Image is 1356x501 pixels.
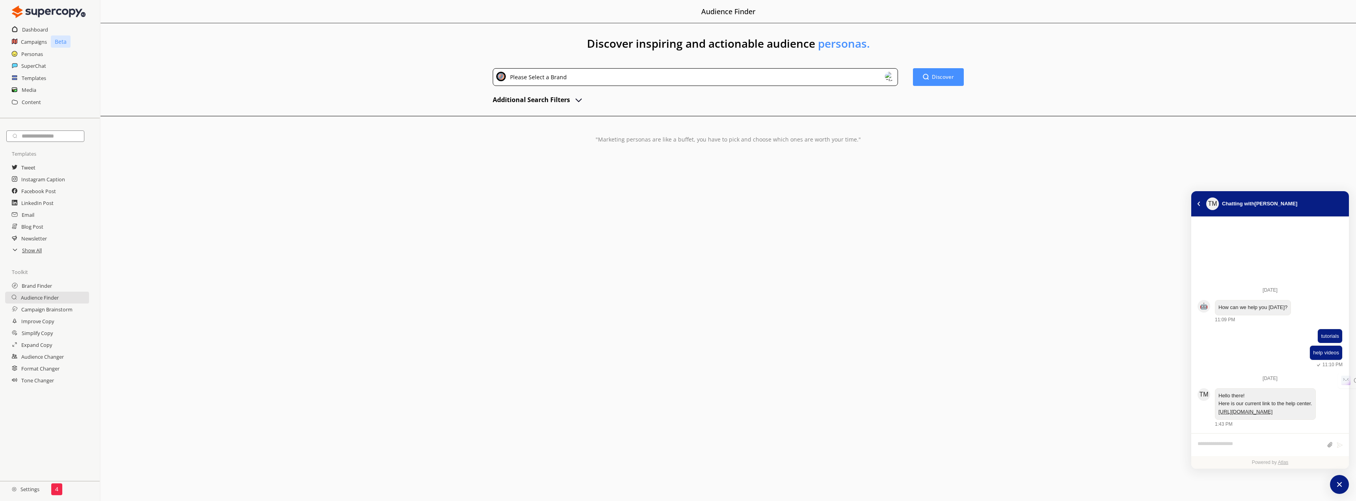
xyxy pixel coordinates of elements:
[932,73,954,80] b: Discover
[21,374,54,386] a: Tone Changer
[1218,304,1287,312] p: How can we help you [DATE]?
[55,486,58,492] p: 4
[493,94,570,106] h2: Additional Search Filters
[1198,286,1343,294] div: [DATE]
[496,72,506,81] img: Close
[507,72,567,82] div: Please Select a Brand
[1315,361,1343,369] div: 11:10 PM
[1198,300,1210,313] div: atlas-message-author-avatar
[913,68,964,86] button: Discover
[22,72,46,84] a: Templates
[21,304,73,315] a: Campaign Brainstorm
[1330,475,1349,494] button: atlas-launcher
[1215,421,1233,428] div: 1:43 PM
[1215,300,1343,323] div: Saturday, May 31, 11:09 PM
[1206,197,1219,210] div: atlas-message-author-avatar
[21,197,54,209] a: LinkedIn Post
[1191,456,1349,469] div: Powered by
[1313,349,1339,357] div: atlas-message-text
[101,23,1356,68] h1: Discover inspiring and actionable audience
[21,233,47,244] a: Newsletter
[885,72,894,81] img: Close
[1205,329,1343,344] div: Saturday, May 31, 11:09 PM
[1198,388,1210,401] div: atlas-message-author-avatar
[21,173,65,185] a: Instagram Caption
[1218,392,1312,416] div: atlas-message-text
[493,94,583,106] button: advanced-inputs
[1215,388,1343,428] div: Monday, June 2, 1:43 PM
[21,48,43,60] a: Personas
[12,487,17,492] img: Close
[1222,199,1297,209] div: Chatting with [PERSON_NAME]
[1315,361,1322,369] svg: atlas-sent-icon
[21,339,52,351] a: Expand Copy
[21,315,54,327] a: Improve Copy
[22,209,34,221] a: Email
[1309,345,1343,360] div: atlas-message-bubble
[818,36,870,51] span: personas.
[1191,217,1349,469] div: atlas-ticket
[1278,460,1289,465] a: Atlas
[1321,332,1339,340] div: atlas-message-text
[21,292,59,304] a: Audience Finder
[1198,438,1343,452] div: atlas-composer
[22,280,52,292] h2: Brand Finder
[1327,441,1333,448] button: Attach files by clicking or dropping files here
[21,162,35,173] a: Tweet
[21,36,47,48] a: Campaigns
[1317,329,1343,344] div: atlas-message-bubble
[21,221,43,233] a: Blog Post
[1215,316,1235,323] div: 11:09 PM
[21,185,56,197] a: Facebook Post
[1215,388,1316,420] div: atlas-message-bubble
[1198,345,1343,368] div: atlas-message
[574,95,583,104] img: Open
[1218,392,1312,400] p: Hello there!
[596,136,861,143] p: "Marketing personas are like a buffet, you have to pick and choose which ones are worth your time."
[1205,345,1343,368] div: Saturday, May 31, 11:10 PM
[21,351,64,363] a: Audience Changer
[1218,304,1287,312] div: atlas-message-text
[21,60,46,72] a: SuperChat
[1218,409,1272,415] a: [URL][DOMAIN_NAME]
[51,35,71,48] p: Beta
[22,244,42,256] a: Show All
[22,24,48,35] a: Dashboard
[22,327,53,339] a: Simplify Copy
[1218,400,1312,408] p: Here is our current link to the help center.
[1198,374,1343,383] div: [DATE]
[1215,300,1291,315] div: atlas-message-bubble
[22,96,41,108] a: Content
[12,4,86,20] img: Close
[701,4,756,19] h2: Audience Finder
[1191,191,1349,469] div: atlas-window
[22,84,36,96] a: Media
[1198,300,1343,323] div: atlas-message
[1194,199,1203,208] button: atlas-back-button
[1198,329,1343,344] div: atlas-message
[21,363,60,374] a: Format Changer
